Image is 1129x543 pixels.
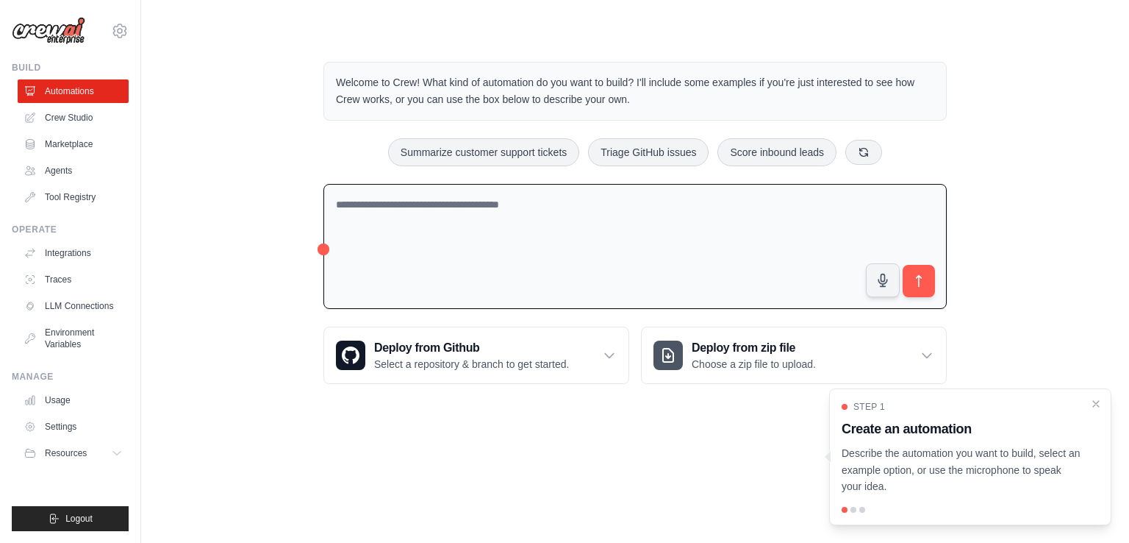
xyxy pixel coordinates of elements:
img: Logo [12,17,85,45]
a: Agents [18,159,129,182]
h3: Deploy from Github [374,339,569,357]
button: Triage GitHub issues [588,138,709,166]
button: Summarize customer support tickets [388,138,579,166]
p: Describe the automation you want to build, select an example option, or use the microphone to spe... [842,445,1081,495]
h3: Create an automation [842,419,1081,439]
div: Manage [12,371,129,383]
button: Resources [18,441,129,465]
a: Automations [18,79,129,103]
p: Select a repository & branch to get started. [374,357,569,372]
button: Close walkthrough [1090,398,1102,410]
div: Build [12,62,129,74]
a: Settings [18,415,129,439]
span: Resources [45,447,87,459]
span: Logout [65,513,93,525]
a: Traces [18,268,129,291]
a: Marketplace [18,132,129,156]
button: Logout [12,506,129,531]
h3: Deploy from zip file [692,339,816,357]
a: LLM Connections [18,294,129,318]
a: Tool Registry [18,185,129,209]
a: Integrations [18,241,129,265]
p: Welcome to Crew! What kind of automation do you want to build? I'll include some examples if you'... [336,74,934,108]
a: Crew Studio [18,106,129,129]
p: Choose a zip file to upload. [692,357,816,372]
button: Score inbound leads [717,138,836,166]
a: Environment Variables [18,321,129,356]
span: Step 1 [853,401,885,413]
div: Operate [12,224,129,235]
a: Usage [18,388,129,412]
